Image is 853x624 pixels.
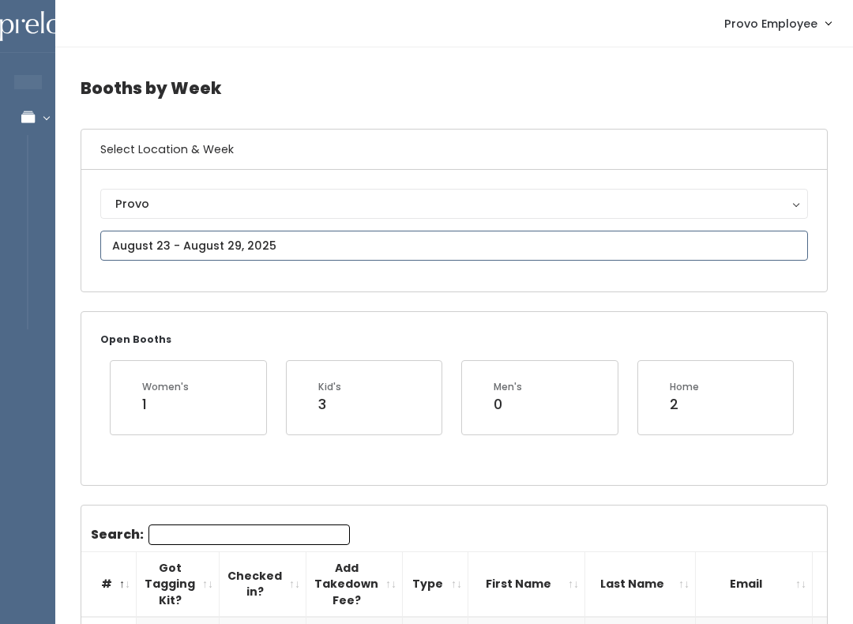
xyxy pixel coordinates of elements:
a: Provo Employee [708,6,847,40]
div: 0 [494,394,522,415]
div: 1 [142,394,189,415]
span: Provo Employee [724,15,817,32]
th: Add Takedown Fee?: activate to sort column ascending [306,551,403,617]
th: Last Name: activate to sort column ascending [585,551,696,617]
th: Got Tagging Kit?: activate to sort column ascending [137,551,220,617]
div: Home [670,380,699,394]
small: Open Booths [100,333,171,346]
input: Search: [148,524,350,545]
div: Women's [142,380,189,394]
th: First Name: activate to sort column ascending [468,551,585,617]
div: 3 [318,394,341,415]
th: Type: activate to sort column ascending [403,551,468,617]
th: Email: activate to sort column ascending [696,551,813,617]
input: August 23 - August 29, 2025 [100,231,808,261]
h6: Select Location & Week [81,130,827,170]
div: Kid's [318,380,341,394]
label: Search: [91,524,350,545]
th: #: activate to sort column descending [81,551,137,617]
h4: Booths by Week [81,66,828,110]
div: Provo [115,195,793,212]
button: Provo [100,189,808,219]
div: Men's [494,380,522,394]
div: 2 [670,394,699,415]
th: Checked in?: activate to sort column ascending [220,551,306,617]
